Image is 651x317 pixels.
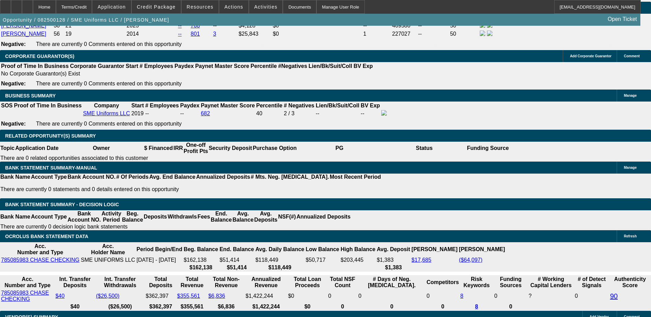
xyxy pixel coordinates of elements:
th: $118,449 [255,264,305,271]
th: Most Recent Period [329,174,381,180]
th: SOS [1,102,13,109]
span: Actions [224,4,243,10]
span: -- [145,110,149,116]
span: Credit Package [137,4,176,10]
span: Resources [187,4,213,10]
th: Annualized Deposits [296,210,351,223]
span: Comment [624,54,640,58]
b: Percentile [256,103,282,108]
th: End. Balance [210,210,232,223]
td: 56 [53,30,64,38]
th: Risk Keywords [460,276,493,289]
th: $355,561 [177,303,207,310]
th: $40 [55,303,95,310]
b: Negative: [1,41,26,47]
td: $162,138 [183,257,218,263]
th: Avg. Deposits [254,210,278,223]
b: # Negatives [284,103,314,108]
span: RELATED OPPORTUNITY(S) SUMMARY [5,133,96,139]
td: $51,414 [219,257,254,263]
a: ($64,097) [459,257,483,263]
td: 19 [65,30,126,38]
td: No Corporate Guarantor(s) Exist [1,70,376,77]
th: Int. Transfer Deposits [55,276,95,289]
th: Status [382,142,467,155]
b: BV Exp [361,103,380,108]
td: $1,383 [376,257,410,263]
td: 1 [363,30,391,38]
b: Negative: [1,81,26,86]
span: Activities [254,4,278,10]
span: There are currently 0 Comments entered on this opportunity [36,41,182,47]
span: 2014 [127,31,139,37]
th: Low Balance [305,243,340,256]
b: Lien/Bk/Suit/Coll [316,103,359,108]
div: 40 [256,110,282,117]
b: Negative: [1,121,26,127]
th: Annualized Revenue [245,276,287,289]
th: # of Detect Signals [574,276,609,289]
td: -- [418,30,449,38]
th: Int. Transfer Withdrawals [96,276,145,289]
b: #Negatives [278,63,307,69]
a: Open Ticket [605,13,640,25]
td: -- [315,110,360,117]
th: High Balance [340,243,376,256]
th: [PERSON_NAME] [411,243,458,256]
th: $362,397 [145,303,176,310]
td: $203,445 [340,257,376,263]
span: CORPORATE GUARANTOR(S) [5,54,74,59]
td: 0 [426,290,459,303]
th: Deposits [143,210,167,223]
b: Paydex [180,103,199,108]
th: Acc. Number and Type [1,243,80,256]
span: BUSINESS SUMMARY [5,93,56,98]
th: Acc. Holder Name [81,243,136,256]
span: BANK STATEMENT SUMMARY-MANUAL [5,165,97,171]
a: $40 [55,293,65,299]
th: # Mts. Neg. [MEDICAL_DATA]. [251,174,329,180]
b: Start [131,103,144,108]
th: $51,414 [219,264,254,271]
a: 8 [475,304,478,309]
span: Manage [624,94,637,97]
th: Purchase Option [252,142,297,155]
span: There are currently 0 Comments entered on this opportunity [36,81,182,86]
td: -- [180,110,200,117]
td: $50,717 [305,257,340,263]
td: SME UNIFORMS LLC [81,257,136,263]
th: Activity Period [101,210,122,223]
th: Application Date [15,142,59,155]
th: 0 [328,303,357,310]
a: [PERSON_NAME] [1,31,46,37]
td: -- [213,22,237,30]
th: 0 [426,303,459,310]
img: linkedin-icon.png [487,31,492,36]
span: Opportunity / 082500128 / SME Uniforms LLC / [PERSON_NAME] [3,17,169,23]
a: 801 [191,31,200,37]
a: SME Uniforms LLC [83,110,130,116]
b: Start [126,63,138,69]
b: Percentile [251,63,277,69]
td: 50 [450,30,479,38]
td: $0 [288,290,327,303]
b: Paydex [175,63,194,69]
button: Credit Package [132,0,181,13]
th: Owner [59,142,144,155]
th: Security Deposit [208,142,252,155]
th: Acc. Number and Type [1,276,54,289]
th: Withdrawls [167,210,197,223]
th: $1,422,244 [245,303,287,310]
td: $362,397 [145,290,176,303]
p: There are currently 0 statements and 0 details entered on this opportunity [0,186,381,192]
span: Refresh [624,234,637,238]
th: One-off Profit Pts [183,142,208,155]
th: Avg. Balance [232,210,254,223]
td: 0 [574,290,609,303]
img: facebook-icon.png [480,31,485,36]
span: Bank Statement Summary - Decision Logic [5,202,119,207]
td: $0 [272,30,362,38]
th: PG [297,142,382,155]
th: Fees [197,210,210,223]
td: $0 [272,22,362,30]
